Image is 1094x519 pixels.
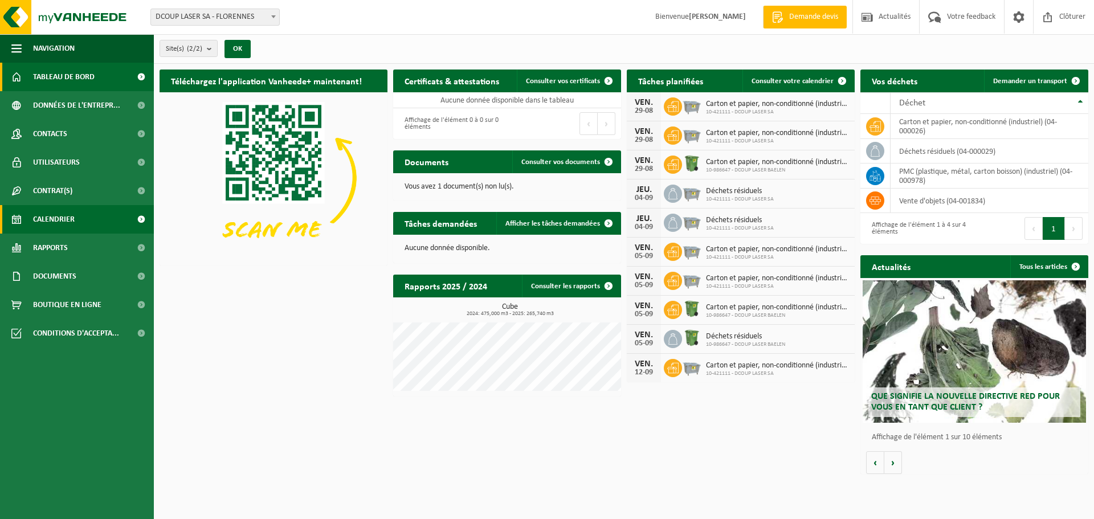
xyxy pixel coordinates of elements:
span: Carton et papier, non-conditionné (industriel) [706,245,849,254]
span: Rapports [33,234,68,262]
p: Aucune donnée disponible. [405,244,610,252]
h2: Actualités [860,255,922,277]
button: OK [224,40,251,58]
button: Vorige [866,451,884,474]
span: Demander un transport [993,77,1067,85]
span: Consulter vos certificats [526,77,600,85]
a: Consulter votre calendrier [742,70,854,92]
span: 10-421111 - DCOUP LASER SA [706,370,849,377]
button: Next [1065,217,1083,240]
span: Carton et papier, non-conditionné (industriel) [706,129,849,138]
h2: Vos déchets [860,70,929,92]
span: 2024: 475,000 m3 - 2025: 265,740 m3 [399,311,621,317]
a: Afficher les tâches demandées [496,212,620,235]
img: WB-2500-GAL-GY-01 [682,241,701,260]
span: 10-421111 - DCOUP LASER SA [706,225,774,232]
td: PMC (plastique, métal, carton boisson) (industriel) (04-000978) [891,164,1088,189]
span: Tableau de bord [33,63,95,91]
span: 10-421111 - DCOUP LASER SA [706,196,774,203]
span: Contacts [33,120,67,148]
td: Aucune donnée disponible dans le tableau [393,92,621,108]
span: 10-986647 - DCOUP LASER BAELEN [706,312,849,319]
span: Calendrier [33,205,75,234]
img: WB-2500-GAL-GY-01 [682,270,701,289]
h3: Cube [399,303,621,317]
span: 10-421111 - DCOUP LASER SA [706,254,849,261]
img: WB-0370-HPE-GN-50 [682,328,701,348]
span: Utilisateurs [33,148,80,177]
span: Déchet [899,99,925,108]
span: Boutique en ligne [33,291,101,319]
button: 1 [1043,217,1065,240]
span: Consulter votre calendrier [752,77,834,85]
a: Consulter vos certificats [517,70,620,92]
div: 29-08 [632,136,655,144]
div: 04-09 [632,223,655,231]
div: 04-09 [632,194,655,202]
span: Consulter vos documents [521,158,600,166]
span: Carton et papier, non-conditionné (industriel) [706,158,849,167]
span: Carton et papier, non-conditionné (industriel) [706,303,849,312]
p: Affichage de l'élément 1 sur 10 éléments [872,434,1083,442]
div: JEU. [632,185,655,194]
div: VEN. [632,272,655,281]
span: 10-986647 - DCOUP LASER BAELEN [706,167,849,174]
span: 10-421111 - DCOUP LASER SA [706,283,849,290]
h2: Tâches planifiées [627,70,715,92]
span: 10-421111 - DCOUP LASER SA [706,138,849,145]
h2: Rapports 2025 / 2024 [393,275,499,297]
img: WB-0370-HPE-GN-50 [682,154,701,173]
span: Demande devis [786,11,841,23]
div: 05-09 [632,252,655,260]
div: VEN. [632,98,655,107]
img: WB-2500-GAL-GY-01 [682,125,701,144]
button: Site(s)(2/2) [160,40,218,57]
h2: Tâches demandées [393,212,488,234]
span: Déchets résiduels [706,332,785,341]
div: 29-08 [632,165,655,173]
span: DCOUP LASER SA - FLORENNES [150,9,280,26]
a: Demander un transport [984,70,1087,92]
div: Affichage de l'élément 0 à 0 sur 0 éléments [399,111,501,136]
span: Données de l'entrepr... [33,91,120,120]
span: Que signifie la nouvelle directive RED pour vous en tant que client ? [871,392,1060,412]
div: VEN. [632,156,655,165]
span: 10-421111 - DCOUP LASER SA [706,109,849,116]
img: WB-2500-GAL-GY-01 [682,212,701,231]
span: Carton et papier, non-conditionné (industriel) [706,361,849,370]
button: Previous [579,112,598,135]
span: Déchets résiduels [706,187,774,196]
span: Afficher les tâches demandées [505,220,600,227]
a: Que signifie la nouvelle directive RED pour vous en tant que client ? [863,280,1086,423]
a: Consulter vos documents [512,150,620,173]
div: 05-09 [632,340,655,348]
div: 12-09 [632,369,655,377]
a: Demande devis [763,6,847,28]
span: Carton et papier, non-conditionné (industriel) [706,100,849,109]
span: Contrat(s) [33,177,72,205]
div: VEN. [632,359,655,369]
h2: Téléchargez l'application Vanheede+ maintenant! [160,70,373,92]
div: VEN. [632,301,655,310]
button: Volgende [884,451,902,474]
img: WB-2500-GAL-GY-01 [682,183,701,202]
span: 10-986647 - DCOUP LASER BAELEN [706,341,785,348]
button: Previous [1024,217,1043,240]
td: déchets résiduels (04-000029) [891,139,1088,164]
a: Consulter les rapports [522,275,620,297]
p: Vous avez 1 document(s) non lu(s). [405,183,610,191]
span: Site(s) [166,40,202,58]
td: carton et papier, non-conditionné (industriel) (04-000026) [891,114,1088,139]
a: Tous les articles [1010,255,1087,278]
h2: Documents [393,150,460,173]
div: VEN. [632,127,655,136]
td: vente d'objets (04-001834) [891,189,1088,213]
div: Affichage de l'élément 1 à 4 sur 4 éléments [866,216,969,241]
div: 05-09 [632,310,655,318]
img: WB-0370-HPE-GN-50 [682,299,701,318]
img: Download de VHEPlus App [160,92,387,263]
div: VEN. [632,243,655,252]
span: Navigation [33,34,75,63]
strong: [PERSON_NAME] [689,13,746,21]
span: Déchets résiduels [706,216,774,225]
